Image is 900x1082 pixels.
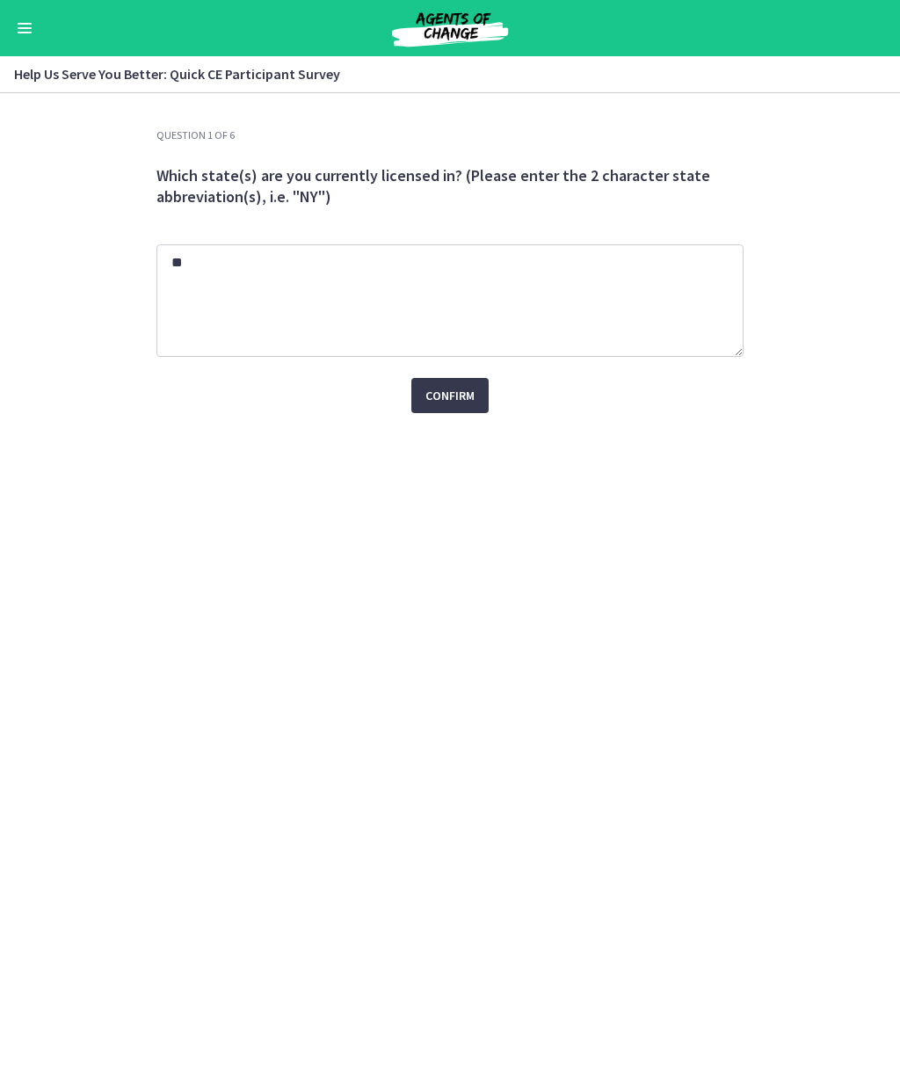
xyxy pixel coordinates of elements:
button: Enable menu [14,18,35,39]
span: Which state(s) are you currently licensed in? (Please enter the 2 character state abbreviation(s)... [156,165,710,207]
button: Confirm [411,378,489,413]
h3: Help Us Serve You Better: Quick CE Participant Survey [14,63,865,84]
h3: Question 1 of 6 [156,128,744,142]
span: Confirm [425,385,475,406]
img: Agents of Change [345,7,555,49]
